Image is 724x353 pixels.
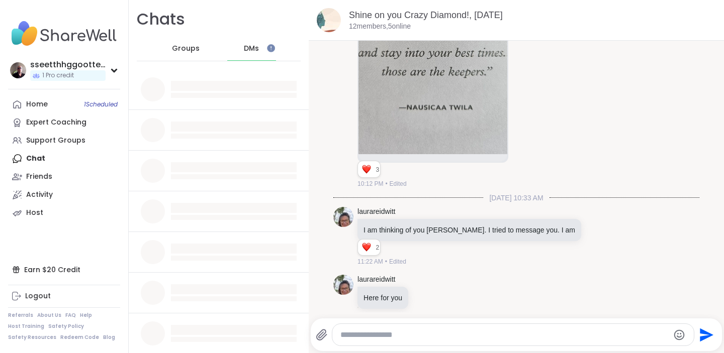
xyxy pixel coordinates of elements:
[30,59,106,70] div: sseetthhggootteell
[80,312,92,319] a: Help
[673,329,685,341] button: Emoji picker
[8,168,120,186] a: Friends
[26,190,53,200] div: Activity
[60,334,99,341] a: Redeem Code
[376,243,380,252] span: 2
[364,293,402,303] p: Here for you
[317,8,341,32] img: Shine on you Crazy Diamond!, Oct 12
[694,323,717,346] button: Send
[26,172,52,182] div: Friends
[42,71,74,80] span: 1 Pro credit
[376,165,380,174] span: 3
[357,207,395,217] a: laurareidwitt
[8,186,120,204] a: Activity
[37,312,61,319] a: About Us
[390,179,407,188] span: Edited
[389,257,406,266] span: Edited
[361,165,372,173] button: Reactions: love
[357,179,383,188] span: 10:12 PM
[65,312,76,319] a: FAQ
[364,225,575,235] p: I am thinking of you [PERSON_NAME]. I tried to message you. I am
[48,323,84,330] a: Safety Policy
[8,261,120,279] div: Earn $20 Credit
[483,193,549,203] span: [DATE] 10:33 AM
[8,312,33,319] a: Referrals
[8,132,120,150] a: Support Groups
[357,275,395,285] a: laurareidwitt
[349,22,411,32] p: 12 members, 5 online
[26,208,43,218] div: Host
[26,117,86,128] div: Expert Coaching
[244,44,259,54] span: DMs
[8,204,120,222] a: Host
[8,95,120,113] a: Home1Scheduled
[25,291,51,301] div: Logout
[8,287,120,305] a: Logout
[340,330,669,340] textarea: Type your message
[385,257,387,266] span: •
[358,161,376,177] div: Reaction list
[103,334,115,341] a: Blog
[172,44,200,54] span: Groups
[8,323,44,330] a: Host Training
[8,16,120,51] img: ShareWell Nav Logo
[8,334,56,341] a: Safety Resources
[361,244,372,252] button: Reactions: love
[267,44,275,52] iframe: Spotlight
[8,113,120,132] a: Expert Coaching
[357,311,383,320] span: 10:33 AM
[333,207,353,227] img: https://sharewell-space-live.sfo3.digitaloceanspaces.com/user-generated/3198844e-f0fa-4252-8e56-5...
[385,179,387,188] span: •
[84,100,118,108] span: 1 Scheduled
[10,62,26,78] img: sseetthhggootteell
[333,275,353,295] img: https://sharewell-space-live.sfo3.digitaloceanspaces.com/user-generated/3198844e-f0fa-4252-8e56-5...
[26,136,85,146] div: Support Groups
[349,10,503,20] a: Shine on you Crazy Diamond!, [DATE]
[137,8,185,31] h1: Chats
[358,240,376,256] div: Reaction list
[357,257,383,266] span: 11:22 AM
[26,99,48,109] div: Home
